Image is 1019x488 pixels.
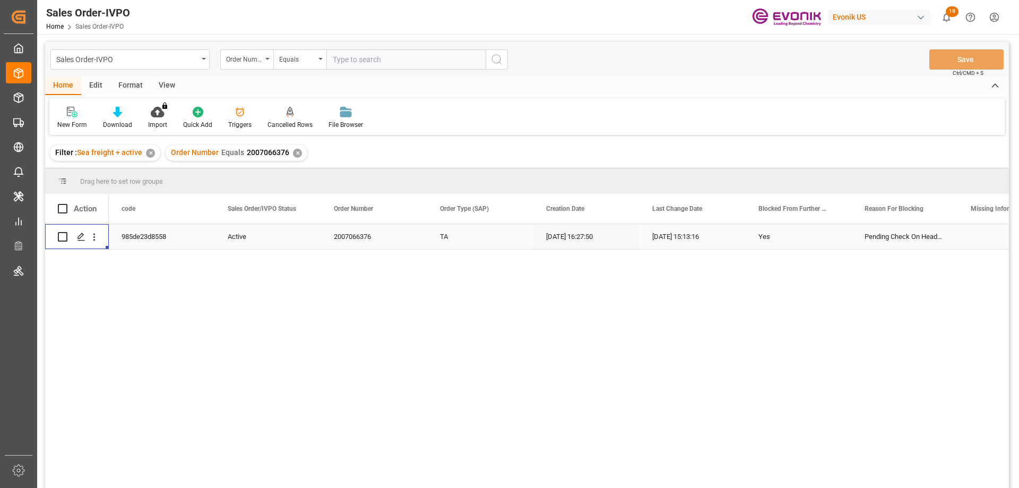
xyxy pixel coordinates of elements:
[109,224,215,249] div: 985de23d8558
[546,205,584,212] span: Creation Date
[946,6,958,17] span: 18
[103,120,132,130] div: Download
[427,224,533,249] div: TA
[151,77,183,95] div: View
[321,224,427,249] div: 2007066376
[828,7,935,27] button: Evonik US
[652,205,702,212] span: Last Change Date
[220,49,273,70] button: open menu
[279,52,315,64] div: Equals
[146,149,155,158] div: ✕
[55,148,77,157] span: Filter :
[440,205,489,212] span: Order Type (SAP)
[110,77,151,95] div: Format
[247,148,289,157] span: 2007066376
[293,149,302,158] div: ✕
[221,148,244,157] span: Equals
[958,5,982,29] button: Help Center
[57,120,87,130] div: New Form
[865,205,923,212] span: Reason For Blocking
[329,120,363,130] div: File Browser
[758,225,839,249] div: Yes
[46,5,130,21] div: Sales Order-IVPO
[46,23,64,30] a: Home
[50,49,210,70] button: open menu
[758,205,830,212] span: Blocked From Further Processing
[334,205,373,212] span: Order Number
[45,224,109,250] div: Press SPACE to select this row.
[828,10,930,25] div: Evonik US
[929,49,1004,70] button: Save
[122,205,135,212] span: code
[228,120,252,130] div: Triggers
[183,120,212,130] div: Quick Add
[486,49,508,70] button: search button
[326,49,486,70] input: Type to search
[267,120,313,130] div: Cancelled Rows
[171,148,219,157] span: Order Number
[640,224,746,249] div: [DATE] 15:13:16
[852,224,958,249] div: Pending Check On Header Level, Special Transport Requirements Unchecked
[533,224,640,249] div: [DATE] 16:27:50
[77,148,142,157] span: Sea freight + active
[45,77,81,95] div: Home
[228,205,296,212] span: Sales Order/IVPO Status
[228,225,308,249] div: Active
[74,204,97,213] div: Action
[953,69,983,77] span: Ctrl/CMD + S
[81,77,110,95] div: Edit
[80,177,163,185] span: Drag here to set row groups
[752,8,821,27] img: Evonik-brand-mark-Deep-Purple-RGB.jpeg_1700498283.jpeg
[226,52,262,64] div: Order Number
[273,49,326,70] button: open menu
[935,5,958,29] button: show 18 new notifications
[56,52,198,65] div: Sales Order-IVPO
